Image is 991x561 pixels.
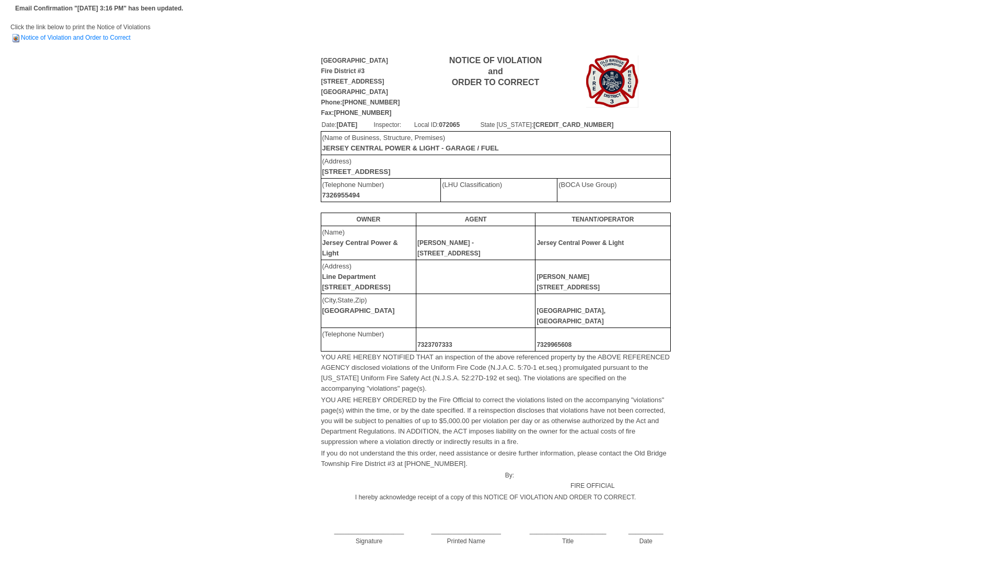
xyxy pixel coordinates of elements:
[322,330,384,338] font: (Telephone Number)
[321,57,400,116] b: [GEOGRAPHIC_DATA] Fire District #3 [STREET_ADDRESS] [GEOGRAPHIC_DATA] Phone:[PHONE_NUMBER] Fax:[P...
[480,119,670,131] td: State [US_STATE]:
[449,56,542,87] b: NOTICE OF VIOLATION and ORDER TO CORRECT
[10,33,21,43] img: HTML Document
[10,24,150,41] span: Click the link below to print the Notice of Violations
[417,341,452,348] b: 7323707333
[572,216,634,223] b: TENANT/OPERATOR
[322,239,398,257] b: Jersey Central Power & Light
[321,119,374,131] td: Date:
[537,341,572,348] b: 7329965608
[621,515,670,547] td: __________ Date
[515,470,670,492] td: FIRE OFFICIAL
[321,396,666,446] font: YOU ARE HEREBY ORDERED by the Fire Official to correct the violations listed on the accompanying ...
[321,470,515,492] td: By:
[439,121,460,128] b: 072065
[322,134,499,152] font: (Name of Business, Structure, Premises)
[322,157,391,176] font: (Address)
[515,515,621,547] td: ______________________ Title
[533,121,613,128] b: [CREDIT_CARD_NUMBER]
[322,181,384,199] font: (Telephone Number)
[537,307,605,325] b: [GEOGRAPHIC_DATA], [GEOGRAPHIC_DATA]
[322,144,499,152] b: JERSEY CENTRAL POWER & LIGHT - GARAGE / FUEL
[322,296,395,314] font: (City,State,Zip)
[373,119,413,131] td: Inspector:
[414,119,480,131] td: Local ID:
[356,216,380,223] b: OWNER
[321,515,418,547] td: ____________________ Signature
[322,168,391,176] b: [STREET_ADDRESS]
[322,228,398,257] font: (Name)
[417,515,515,547] td: ____________________ Printed Name
[321,449,667,467] font: If you do not understand the this order, need assistance or desire further information, please co...
[586,55,638,108] img: Image
[322,191,360,199] b: 7326955494
[537,273,600,291] b: [PERSON_NAME] [STREET_ADDRESS]
[322,273,391,291] b: Line Department [STREET_ADDRESS]
[321,492,671,503] td: I hereby acknowledge receipt of a copy of this NOTICE OF VIOLATION AND ORDER TO CORRECT.
[322,262,391,291] font: (Address)
[336,121,357,128] b: [DATE]
[322,307,395,314] b: [GEOGRAPHIC_DATA]
[537,239,624,247] b: Jersey Central Power & Light
[558,181,616,189] font: (BOCA Use Group)
[465,216,487,223] b: AGENT
[442,181,502,189] font: (LHU Classification)
[10,34,131,41] a: Notice of Violation and Order to Correct
[14,2,185,15] td: Email Confirmation "[DATE] 3:16 PM" has been updated.
[417,239,481,257] b: [PERSON_NAME] - [STREET_ADDRESS]
[321,353,670,392] font: YOU ARE HEREBY NOTIFIED THAT an inspection of the above referenced property by the ABOVE REFERENC...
